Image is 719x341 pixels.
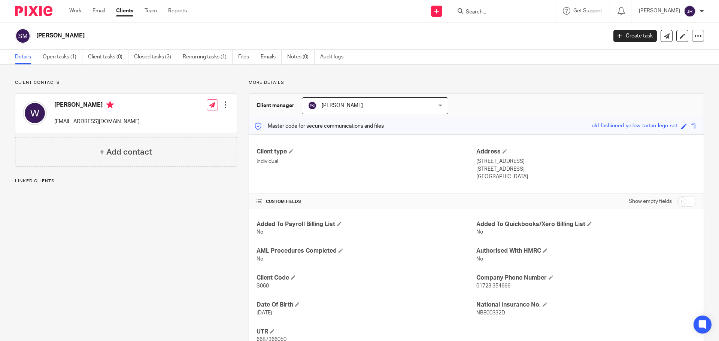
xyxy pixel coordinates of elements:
[476,173,696,180] p: [GEOGRAPHIC_DATA]
[257,199,476,205] h4: CUSTOM FIELDS
[257,256,263,262] span: No
[639,7,680,15] p: [PERSON_NAME]
[15,178,237,184] p: Linked clients
[134,50,177,64] a: Closed tasks (3)
[92,7,105,15] a: Email
[257,310,272,316] span: [DATE]
[15,6,52,16] img: Pixie
[36,32,489,40] h2: [PERSON_NAME]
[287,50,315,64] a: Notes (0)
[476,165,696,173] p: [STREET_ADDRESS]
[257,301,476,309] h4: Date Of Birth
[145,7,157,15] a: Team
[592,122,677,131] div: old-fashioned-yellow-tartan-lego-set
[629,198,672,205] label: Show empty fields
[573,8,602,13] span: Get Support
[54,101,140,110] h4: [PERSON_NAME]
[257,229,263,235] span: No
[168,7,187,15] a: Reports
[261,50,282,64] a: Emails
[257,158,476,165] p: Individual
[183,50,233,64] a: Recurring tasks (1)
[249,80,704,86] p: More details
[257,283,269,289] span: S060
[15,28,31,44] img: svg%3E
[106,101,114,109] i: Primary
[322,103,363,108] span: [PERSON_NAME]
[476,220,696,228] h4: Added To Quickbooks/Xero Billing List
[476,310,505,316] span: NB800332D
[15,50,37,64] a: Details
[15,80,237,86] p: Client contacts
[257,148,476,156] h4: Client type
[465,9,533,16] input: Search
[476,158,696,165] p: [STREET_ADDRESS]
[43,50,82,64] a: Open tasks (1)
[476,283,510,289] span: 01723 354666
[476,247,696,255] h4: Authorised With HMRC
[257,274,476,282] h4: Client Code
[54,118,140,125] p: [EMAIL_ADDRESS][DOMAIN_NAME]
[476,148,696,156] h4: Address
[88,50,128,64] a: Client tasks (0)
[476,301,696,309] h4: National Insurance No.
[308,101,317,110] img: svg%3E
[476,229,483,235] span: No
[116,7,133,15] a: Clients
[257,328,476,336] h4: UTR
[100,146,152,158] h4: + Add contact
[613,30,657,42] a: Create task
[255,122,384,130] p: Master code for secure communications and files
[238,50,255,64] a: Files
[684,5,696,17] img: svg%3E
[23,101,47,125] img: svg%3E
[69,7,81,15] a: Work
[476,274,696,282] h4: Company Phone Number
[320,50,349,64] a: Audit logs
[257,220,476,228] h4: Added To Payroll Billing List
[476,256,483,262] span: No
[257,247,476,255] h4: AML Procedures Completed
[257,102,294,109] h3: Client manager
